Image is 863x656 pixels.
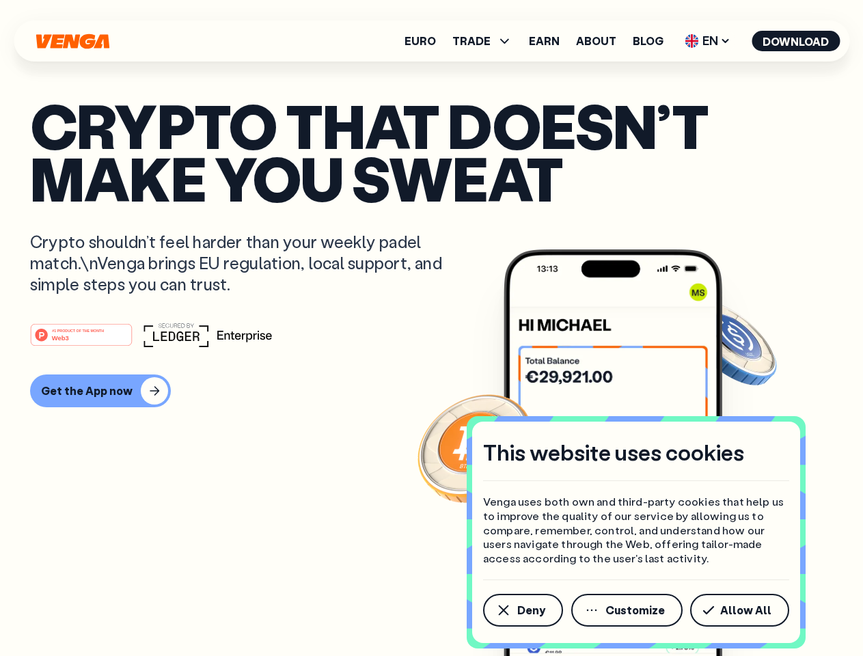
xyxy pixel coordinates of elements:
a: Euro [405,36,436,46]
button: Download [752,31,840,51]
span: TRADE [452,36,491,46]
a: Blog [633,36,663,46]
img: USDC coin [681,294,780,392]
span: Allow All [720,605,771,616]
svg: Home [34,33,111,49]
p: Venga uses both own and third-party cookies that help us to improve the quality of our service by... [483,495,789,566]
span: Customize [605,605,665,616]
button: Allow All [690,594,789,627]
a: Get the App now [30,374,833,407]
p: Crypto shouldn’t feel harder than your weekly padel match.\nVenga brings EU regulation, local sup... [30,231,462,295]
div: Get the App now [41,384,133,398]
tspan: #1 PRODUCT OF THE MONTH [52,328,104,332]
button: Customize [571,594,683,627]
button: Get the App now [30,374,171,407]
span: EN [680,30,735,52]
img: Bitcoin [415,386,538,509]
h4: This website uses cookies [483,438,744,467]
a: #1 PRODUCT OF THE MONTHWeb3 [30,331,133,349]
span: TRADE [452,33,512,49]
p: Crypto that doesn’t make you sweat [30,99,833,204]
span: Deny [517,605,545,616]
a: About [576,36,616,46]
button: Deny [483,594,563,627]
img: flag-uk [685,34,698,48]
tspan: Web3 [52,333,69,341]
a: Earn [529,36,560,46]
